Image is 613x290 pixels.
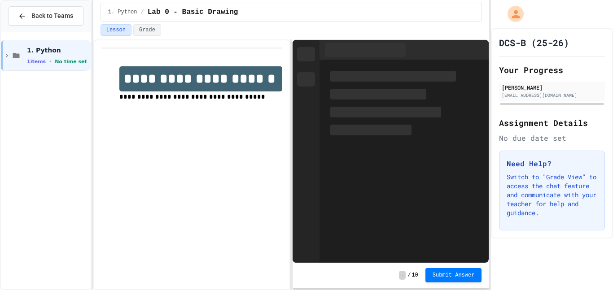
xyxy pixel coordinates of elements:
[27,59,46,65] span: 1 items
[49,58,51,65] span: •
[412,272,418,279] span: 10
[108,9,137,16] span: 1. Python
[499,36,569,49] h1: DCS-B (25-26)
[101,24,131,36] button: Lesson
[141,9,144,16] span: /
[498,4,526,24] div: My Account
[507,158,597,169] h3: Need Help?
[499,64,605,76] h2: Your Progress
[499,133,605,143] div: No due date set
[502,83,602,91] div: [PERSON_NAME]
[55,59,87,65] span: No time set
[31,11,73,21] span: Back to Teams
[425,268,482,282] button: Submit Answer
[499,117,605,129] h2: Assignment Details
[407,272,411,279] span: /
[133,24,161,36] button: Grade
[539,215,604,253] iframe: chat widget
[507,173,597,217] p: Switch to "Grade View" to access the chat feature and communicate with your teacher for help and ...
[502,92,602,99] div: [EMAIL_ADDRESS][DOMAIN_NAME]
[399,271,406,280] span: -
[27,46,89,54] span: 1. Python
[575,254,604,281] iframe: chat widget
[148,7,238,17] span: Lab 0 - Basic Drawing
[433,272,475,279] span: Submit Answer
[8,6,83,26] button: Back to Teams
